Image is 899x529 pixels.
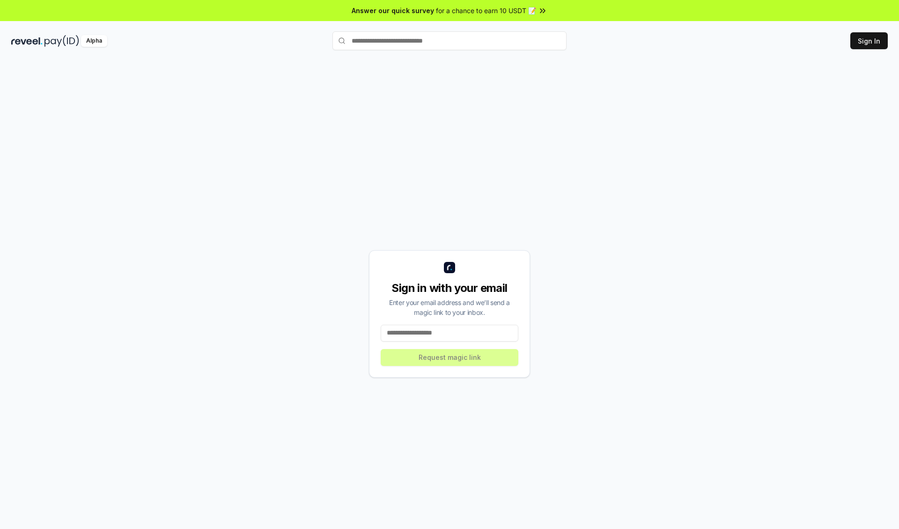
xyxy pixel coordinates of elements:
img: logo_small [444,262,455,273]
div: Enter your email address and we’ll send a magic link to your inbox. [381,298,518,317]
span: Answer our quick survey [352,6,434,15]
div: Alpha [81,35,107,47]
div: Sign in with your email [381,281,518,296]
button: Sign In [850,32,888,49]
span: for a chance to earn 10 USDT 📝 [436,6,536,15]
img: reveel_dark [11,35,43,47]
img: pay_id [44,35,79,47]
